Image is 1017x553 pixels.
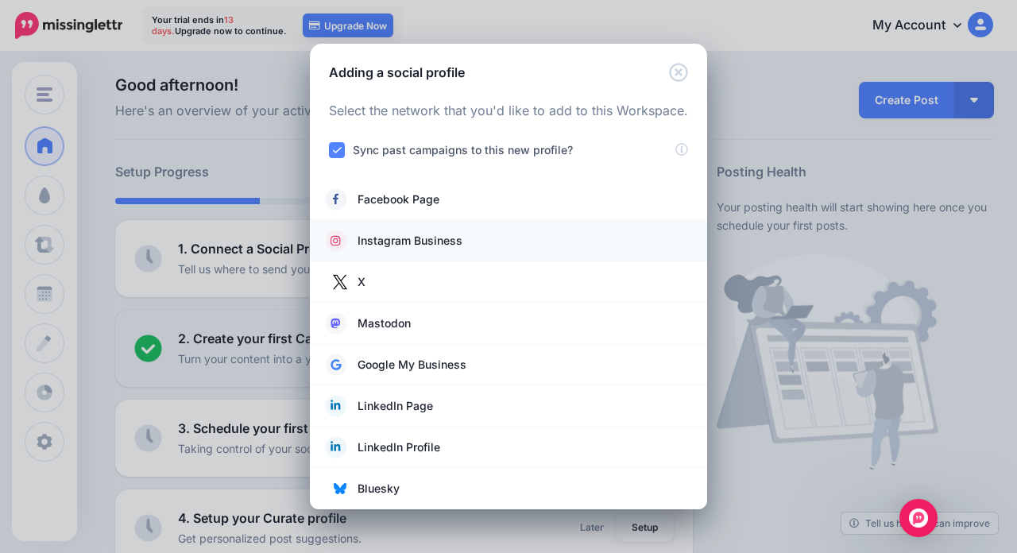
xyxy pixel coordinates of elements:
p: Select the network that you'd like to add to this Workspace. [329,101,688,122]
img: twitter.jpg [327,269,353,295]
a: LinkedIn Page [326,395,691,417]
a: Facebook Page [326,188,691,211]
h5: Adding a social profile [329,63,465,82]
a: LinkedIn Profile [326,436,691,458]
span: Mastodon [358,314,411,333]
span: Bluesky [358,479,400,498]
span: LinkedIn Profile [358,438,440,457]
button: Close [669,63,688,83]
a: Instagram Business [326,230,691,252]
a: Google My Business [326,354,691,376]
img: bluesky.png [334,482,346,495]
span: Google My Business [358,355,466,374]
a: Mastodon [326,312,691,335]
span: LinkedIn Page [358,396,433,416]
label: Sync past campaigns to this new profile? [353,141,573,159]
a: X [326,271,691,293]
div: Open Intercom Messenger [899,499,938,537]
span: Facebook Page [358,190,439,209]
span: X [358,273,365,292]
span: Instagram Business [358,231,462,250]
